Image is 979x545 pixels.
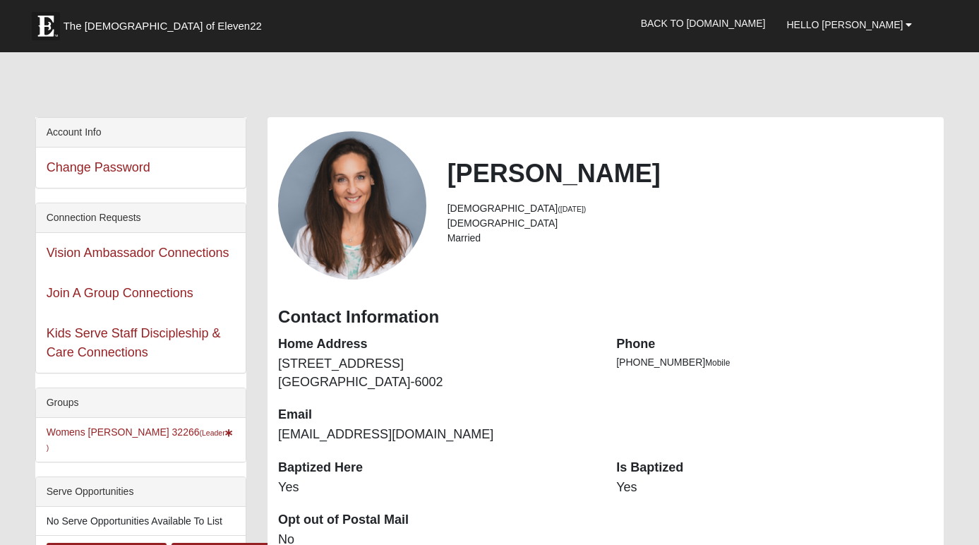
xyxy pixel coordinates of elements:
[47,286,193,300] a: Join A Group Connections
[36,507,246,536] li: No Serve Opportunities Available To List
[36,118,246,148] div: Account Info
[616,335,933,354] dt: Phone
[558,205,586,213] small: ([DATE])
[448,216,934,231] li: [DEMOGRAPHIC_DATA]
[36,388,246,418] div: Groups
[47,246,229,260] a: Vision Ambassador Connections
[616,479,933,497] dd: Yes
[278,459,595,477] dt: Baptized Here
[32,12,60,40] img: Eleven22 logo
[278,406,595,424] dt: Email
[786,19,903,30] span: Hello [PERSON_NAME]
[448,201,934,216] li: [DEMOGRAPHIC_DATA]
[448,231,934,246] li: Married
[64,19,262,33] span: The [DEMOGRAPHIC_DATA] of Eleven22
[47,160,150,174] a: Change Password
[448,158,934,188] h2: [PERSON_NAME]
[47,326,221,359] a: Kids Serve Staff Discipleship & Care Connections
[278,307,933,328] h3: Contact Information
[630,6,776,41] a: Back to [DOMAIN_NAME]
[705,358,730,368] span: Mobile
[278,335,595,354] dt: Home Address
[278,426,595,444] dd: [EMAIL_ADDRESS][DOMAIN_NAME]
[36,477,246,507] div: Serve Opportunities
[616,459,933,477] dt: Is Baptized
[278,131,426,280] a: View Fullsize Photo
[278,511,595,529] dt: Opt out of Postal Mail
[36,203,246,233] div: Connection Requests
[278,355,595,391] dd: [STREET_ADDRESS] [GEOGRAPHIC_DATA]-6002
[616,355,933,370] li: [PHONE_NUMBER]
[25,5,307,40] a: The [DEMOGRAPHIC_DATA] of Eleven22
[278,479,595,497] dd: Yes
[47,426,233,453] a: Womens [PERSON_NAME] 32266(Leader)
[776,7,923,42] a: Hello [PERSON_NAME]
